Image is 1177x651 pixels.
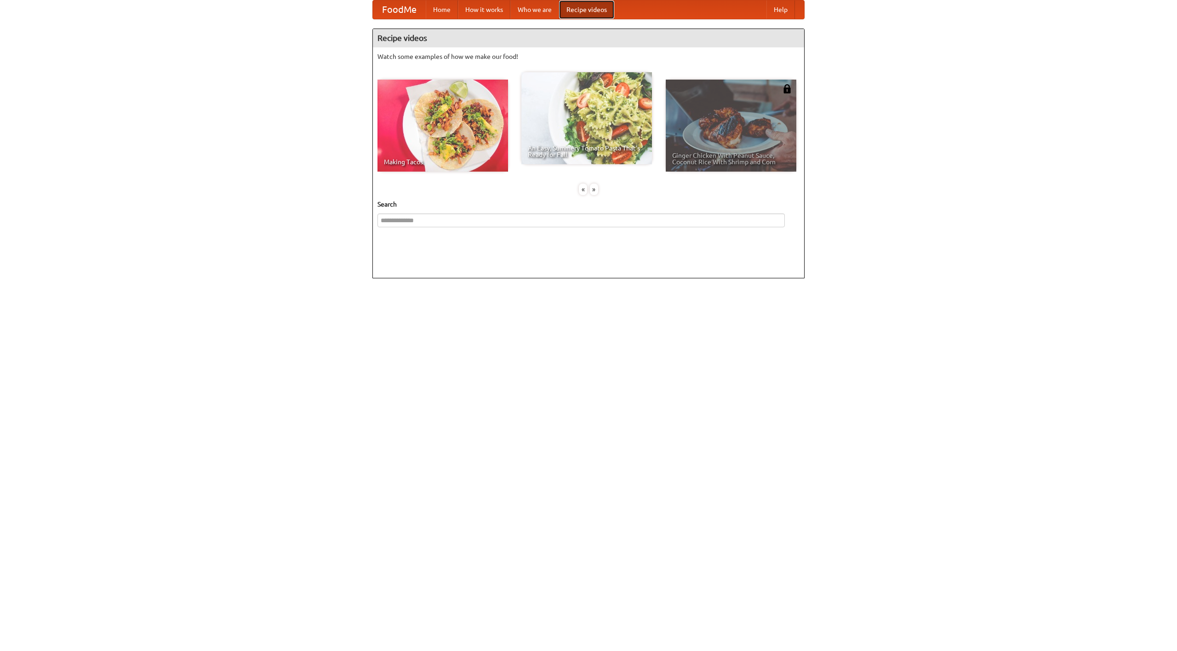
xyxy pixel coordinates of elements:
a: Help [766,0,795,19]
a: Making Tacos [377,80,508,172]
span: Making Tacos [384,159,502,165]
h4: Recipe videos [373,29,804,47]
p: Watch some examples of how we make our food! [377,52,800,61]
span: An Easy, Summery Tomato Pasta That's Ready for Fall [528,145,646,158]
img: 483408.png [783,84,792,93]
h5: Search [377,200,800,209]
a: Home [426,0,458,19]
a: Who we are [510,0,559,19]
a: How it works [458,0,510,19]
a: An Easy, Summery Tomato Pasta That's Ready for Fall [521,72,652,164]
a: FoodMe [373,0,426,19]
div: » [590,184,598,195]
div: « [579,184,587,195]
a: Recipe videos [559,0,614,19]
